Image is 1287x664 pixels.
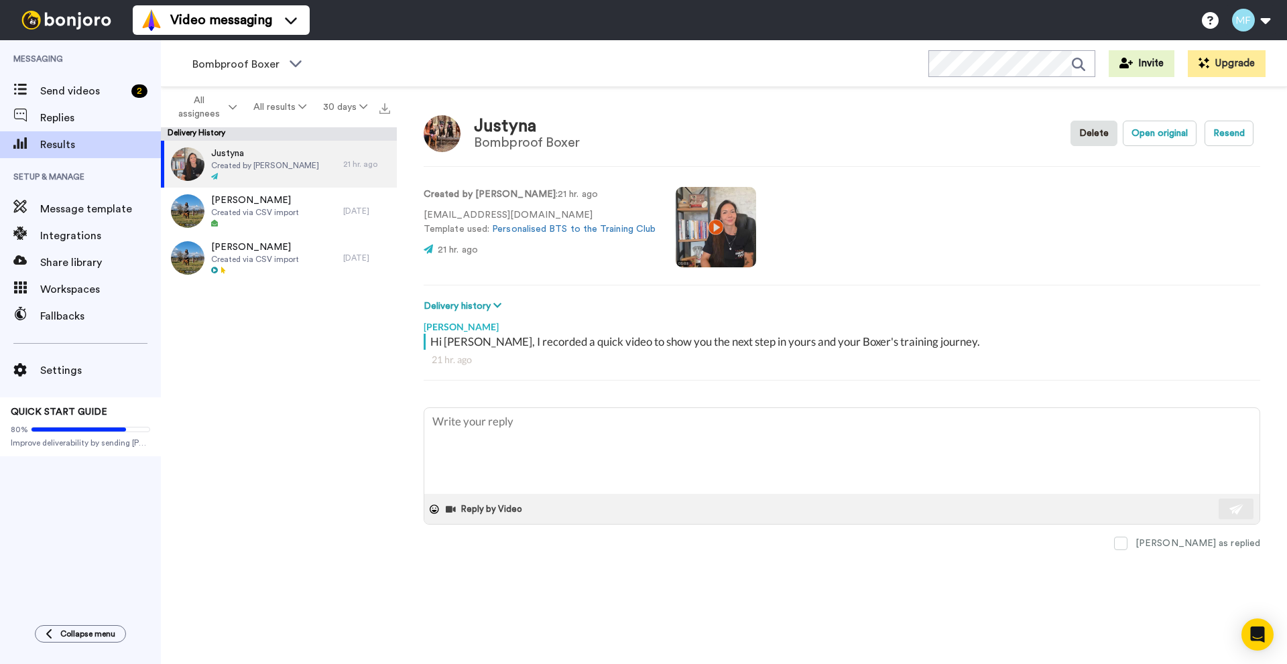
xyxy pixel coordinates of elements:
[211,207,299,218] span: Created via CSV import
[430,334,1257,350] div: Hi [PERSON_NAME], I recorded a quick video to show you the next step in yours and your Boxer's tr...
[11,424,28,435] span: 80%
[40,110,161,126] span: Replies
[492,224,656,234] a: Personalised BTS to the Training Club
[40,83,126,99] span: Send videos
[171,194,204,228] img: b702cc1b-0e9a-419e-81d5-dd7182ca901f-thumb.jpg
[40,308,161,324] span: Fallbacks
[40,255,161,271] span: Share library
[1123,121,1197,146] button: Open original
[161,141,397,188] a: JustynaCreated by [PERSON_NAME]21 hr. ago
[11,407,107,417] span: QUICK START GUIDE
[424,208,656,237] p: [EMAIL_ADDRESS][DOMAIN_NAME] Template used:
[171,241,204,275] img: 1729b5a0-0c69-4c63-8428-c4f668918b33-thumb.jpg
[424,299,505,314] button: Delivery history
[432,353,1252,367] div: 21 hr. ago
[40,281,161,297] span: Workspaces
[379,103,390,114] img: export.svg
[35,625,126,643] button: Collapse menu
[211,241,299,254] span: [PERSON_NAME]
[60,628,115,639] span: Collapse menu
[444,499,526,519] button: Reply by Video
[1188,50,1266,77] button: Upgrade
[343,159,390,170] div: 21 hr. ago
[343,253,390,263] div: [DATE]
[424,188,656,202] p: : 21 hr. ago
[211,254,299,265] span: Created via CSV import
[141,9,162,31] img: vm-color.svg
[1136,537,1260,550] div: [PERSON_NAME] as replied
[164,88,245,126] button: All assignees
[375,97,394,117] button: Export all results that match these filters now.
[192,56,282,72] span: Bombproof Boxer
[343,206,390,216] div: [DATE]
[1205,121,1253,146] button: Resend
[1229,504,1244,515] img: send-white.svg
[474,135,580,150] div: Bombproof Boxer
[11,438,150,448] span: Improve deliverability by sending [PERSON_NAME]’s from your own email
[161,188,397,235] a: [PERSON_NAME]Created via CSV import[DATE]
[171,147,204,181] img: d4e3e725-f178-4c24-bdb7-21f5a07e88ff-thumb.jpg
[161,127,397,141] div: Delivery History
[474,117,580,136] div: Justyna
[424,190,556,199] strong: Created by [PERSON_NAME]
[40,362,161,379] span: Settings
[1070,121,1117,146] button: Delete
[172,94,226,121] span: All assignees
[131,84,147,98] div: 2
[161,235,397,281] a: [PERSON_NAME]Created via CSV import[DATE]
[16,11,117,29] img: bj-logo-header-white.svg
[211,194,299,207] span: [PERSON_NAME]
[424,115,461,152] img: Image of Justyna
[170,11,272,29] span: Video messaging
[438,245,478,255] span: 21 hr. ago
[40,201,161,217] span: Message template
[424,314,1260,334] div: [PERSON_NAME]
[1109,50,1174,77] button: Invite
[314,95,375,119] button: 30 days
[40,228,161,244] span: Integrations
[245,95,315,119] button: All results
[211,160,319,171] span: Created by [PERSON_NAME]
[1241,618,1274,651] div: Open Intercom Messenger
[40,137,161,153] span: Results
[211,147,319,160] span: Justyna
